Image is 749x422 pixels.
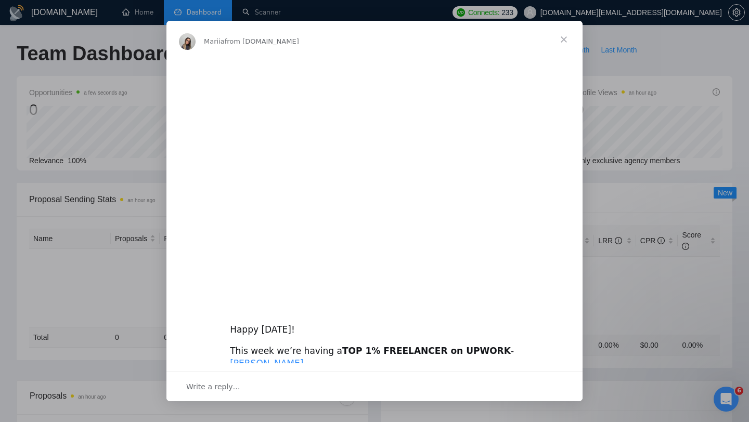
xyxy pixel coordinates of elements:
[186,380,240,393] span: Write a reply…
[179,33,196,50] img: Profile image for Mariia
[342,346,511,356] b: TOP 1% FREELANCER on UPWORK
[545,21,583,58] span: Close
[225,37,299,45] span: from [DOMAIN_NAME]
[204,37,225,45] span: Mariia
[230,311,519,336] div: Happy [DATE]!
[230,345,519,370] div: This week we’re having a -
[230,358,303,368] a: [PERSON_NAME]
[166,372,583,401] div: Open conversation and reply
